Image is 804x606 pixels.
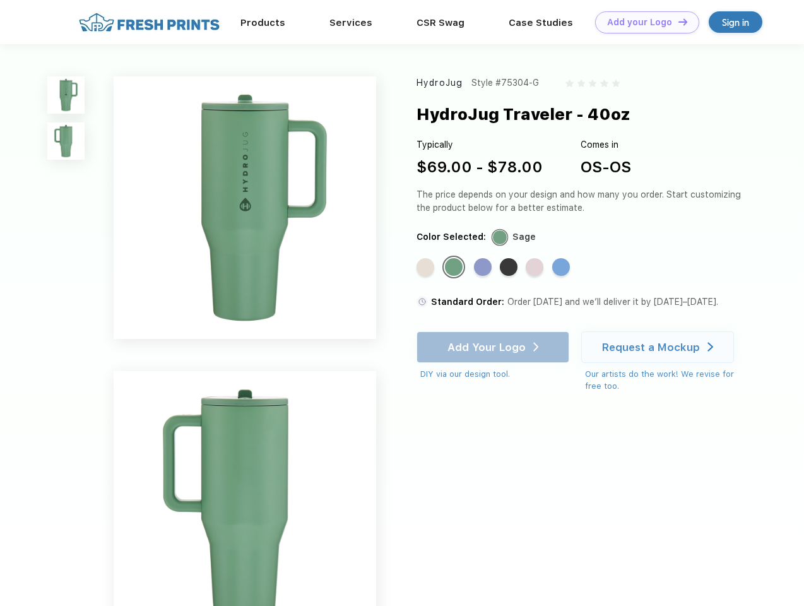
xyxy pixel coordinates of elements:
img: gray_star.svg [600,80,608,87]
span: Standard Order: [431,297,504,307]
img: gray_star.svg [565,80,573,87]
img: fo%20logo%202.webp [75,11,223,33]
div: $69.00 - $78.00 [417,156,543,179]
div: Request a Mockup [602,341,700,353]
img: func=resize&h=100 [47,76,85,114]
div: Sage [512,230,536,244]
div: The price depends on your design and how many you order. Start customizing the product below for ... [417,188,746,215]
div: Riptide [552,258,570,276]
img: gray_star.svg [577,80,585,87]
div: DIY via our design tool. [420,368,569,381]
div: Cream [417,258,434,276]
div: Our artists do the work! We revise for free too. [585,368,746,393]
div: HydroJug Traveler - 40oz [417,102,630,126]
img: func=resize&h=100 [47,122,85,160]
div: Comes in [581,138,631,151]
div: Sage [445,258,463,276]
a: Products [240,17,285,28]
img: func=resize&h=640 [114,76,376,339]
div: Sign in [722,15,749,30]
img: DT [678,18,687,25]
div: Black [500,258,517,276]
div: Add your Logo [607,17,672,28]
div: OS-OS [581,156,631,179]
a: Sign in [709,11,762,33]
span: Order [DATE] and we’ll deliver it by [DATE]–[DATE]. [507,297,718,307]
div: Peri [474,258,492,276]
img: white arrow [707,342,713,352]
img: gray_star.svg [612,80,620,87]
div: Typically [417,138,543,151]
div: Pink Sand [526,258,543,276]
div: Color Selected: [417,230,486,244]
div: HydroJug [417,76,463,90]
div: Style #75304-G [471,76,539,90]
img: standard order [417,296,428,307]
img: gray_star.svg [589,80,596,87]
